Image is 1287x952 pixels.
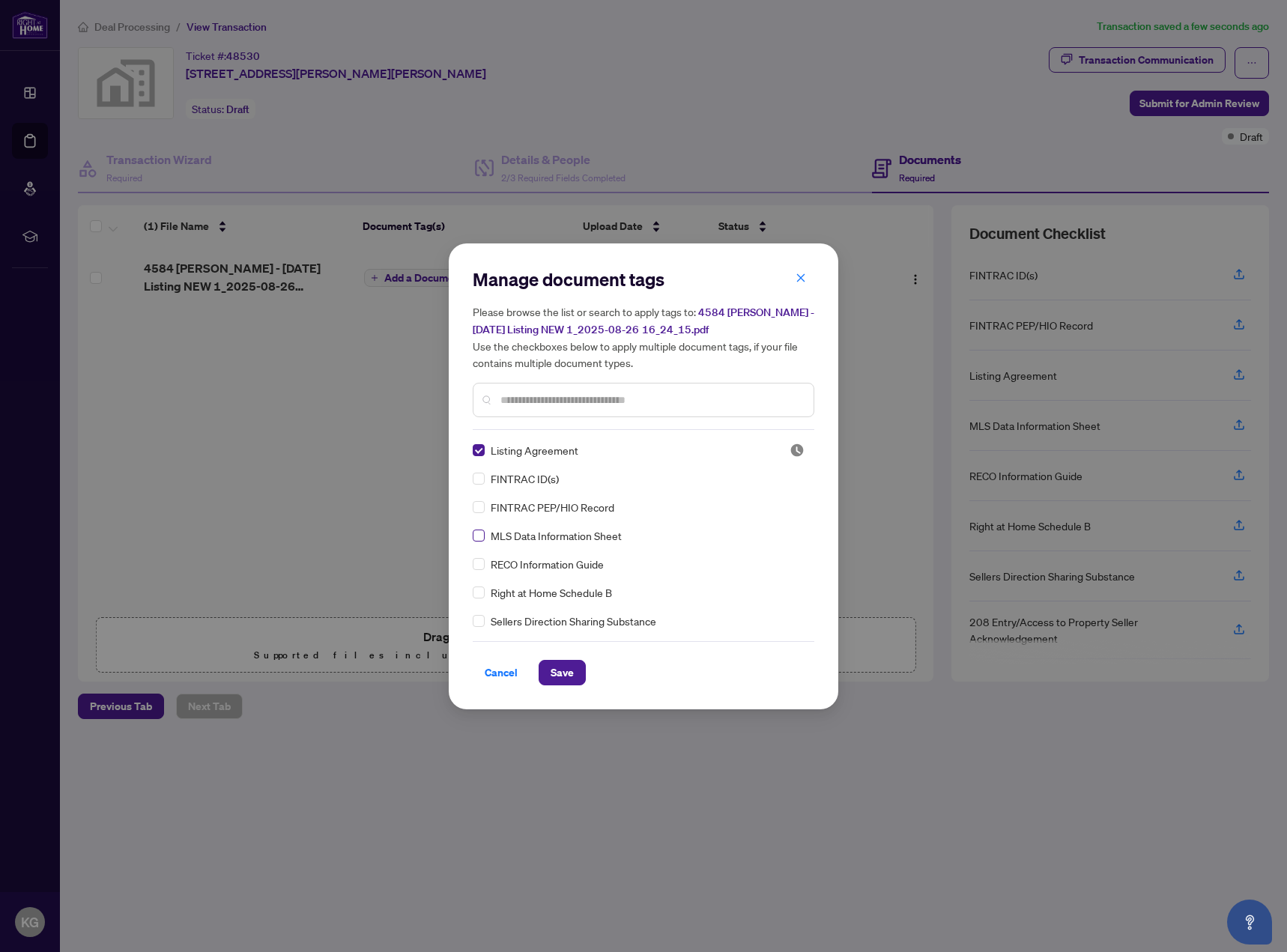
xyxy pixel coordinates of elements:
[796,273,806,283] span: close
[473,660,530,685] button: Cancel
[473,267,814,291] h2: Manage document tags
[491,527,622,544] span: MLS Data Information Sheet
[473,303,814,371] h5: Please browse the list or search to apply tags to: Use the checkboxes below to apply multiple doc...
[790,443,805,458] span: Pending Review
[539,660,586,685] button: Save
[491,613,656,629] span: Sellers Direction Sharing Substance
[1227,900,1272,945] button: Open asap
[491,584,612,601] span: Right at Home Schedule B
[491,470,559,487] span: FINTRAC ID(s)
[491,442,578,458] span: Listing Agreement
[551,661,574,685] span: Save
[491,499,614,515] span: FINTRAC PEP/HIO Record
[491,556,604,572] span: RECO Information Guide
[485,661,518,685] span: Cancel
[790,443,805,458] img: status
[473,306,814,336] span: 4584 [PERSON_NAME] - [DATE] Listing NEW 1_2025-08-26 16_24_15.pdf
